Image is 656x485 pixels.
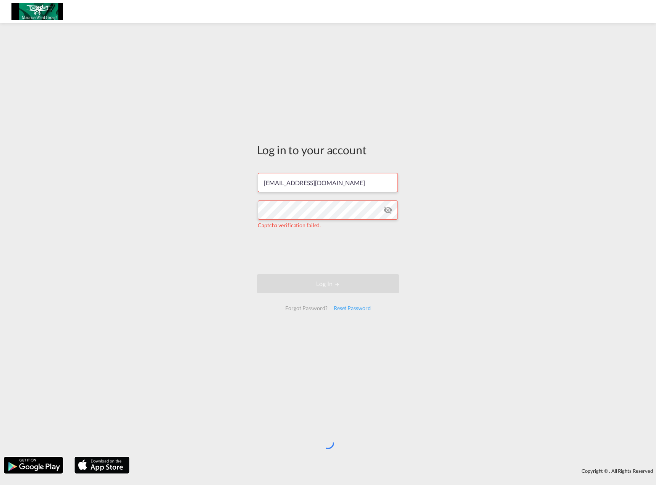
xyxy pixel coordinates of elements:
input: Enter email/phone number [258,173,398,192]
div: Log in to your account [257,142,399,158]
span: Captcha verification failed. [258,222,321,228]
div: Copyright © . All Rights Reserved [133,464,656,477]
img: google.png [3,456,64,474]
img: apple.png [74,456,130,474]
div: Forgot Password? [282,301,330,315]
iframe: reCAPTCHA [270,237,386,267]
md-icon: icon-eye-off [383,205,393,215]
div: Reset Password [331,301,374,315]
button: LOGIN [257,274,399,293]
img: c6e8db30f5a511eea3e1ab7543c40fcc.jpg [11,3,63,20]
